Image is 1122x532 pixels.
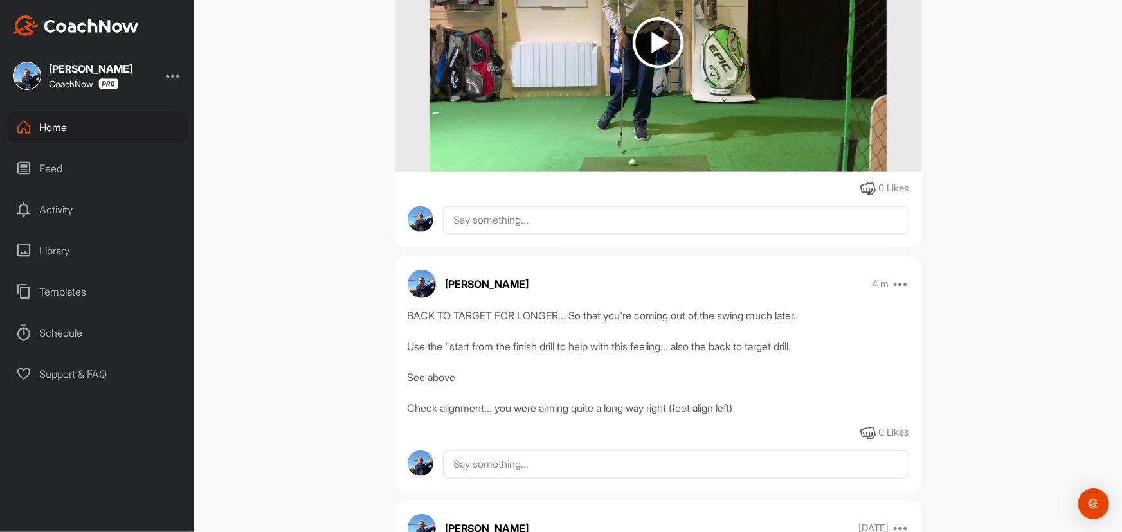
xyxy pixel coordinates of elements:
img: play [633,17,683,68]
div: 0 Likes [879,425,909,440]
p: 4 m [872,278,889,290]
img: square_1a5ff3ab5d7e60791101f4fd99407d7a.jpg [13,62,41,90]
img: tab_keywords_by_traffic_grey.svg [128,75,138,85]
div: Open Intercom Messenger [1078,488,1109,519]
div: Domain: [DOMAIN_NAME] [33,33,141,44]
div: Feed [7,152,188,184]
img: CoachNow Pro [98,78,118,89]
img: avatar [408,270,436,298]
div: Library [7,235,188,267]
div: 0 Likes [879,181,909,196]
img: avatar [408,206,434,233]
img: CoachNow [13,15,139,36]
img: website_grey.svg [21,33,31,44]
div: Schedule [7,317,188,349]
img: avatar [408,450,434,477]
div: Domain Overview [49,76,115,84]
div: Home [7,111,188,143]
p: [PERSON_NAME] [446,276,529,292]
div: v 4.0.25 [36,21,63,31]
div: Support & FAQ [7,358,188,390]
img: tab_domain_overview_orange.svg [35,75,45,85]
div: BACK TO TARGET FOR LONGER... So that you're coming out of the swing much later. Use the "start fr... [408,308,909,416]
div: Templates [7,276,188,308]
div: [PERSON_NAME] [49,64,132,74]
div: Activity [7,193,188,226]
img: logo_orange.svg [21,21,31,31]
div: CoachNow [49,78,118,89]
div: Keywords by Traffic [142,76,217,84]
